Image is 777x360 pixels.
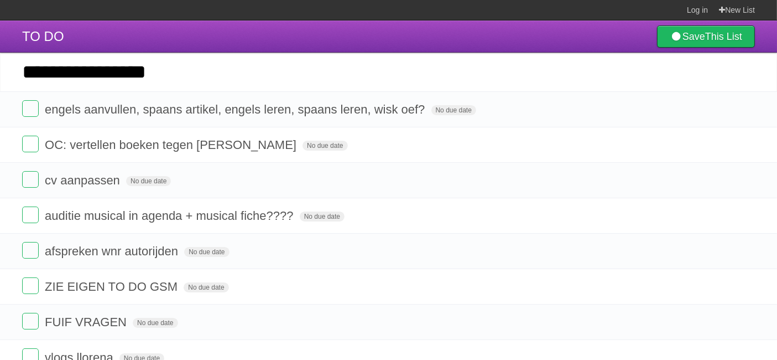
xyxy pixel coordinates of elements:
span: No due date [184,282,228,292]
a: SaveThis List [657,25,755,48]
span: No due date [303,141,347,151]
label: Done [22,207,39,223]
span: ZIE EIGEN TO DO GSM [45,280,180,294]
label: Done [22,100,39,117]
span: FUIF VRAGEN [45,315,129,329]
span: afspreken wnr autorijden [45,244,181,258]
span: TO DO [22,29,64,44]
label: Done [22,171,39,188]
label: Done [22,313,39,330]
span: No due date [184,247,229,257]
span: cv aanpassen [45,173,123,187]
label: Done [22,277,39,294]
span: No due date [126,176,171,186]
span: No due date [133,318,178,328]
label: Done [22,242,39,259]
span: OC: vertellen boeken tegen [PERSON_NAME] [45,138,299,152]
span: No due date [300,212,345,222]
span: No due date [431,105,476,115]
b: This List [705,31,742,42]
span: engels aanvullen, spaans artikel, engels leren, spaans leren, wisk oef? [45,102,427,116]
label: Done [22,136,39,152]
span: auditie musical in agenda + musical fiche???? [45,209,296,223]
